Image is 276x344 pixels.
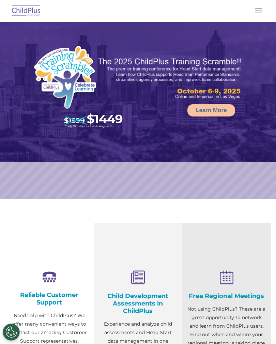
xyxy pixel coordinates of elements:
button: Cookies Settings [3,324,20,341]
a: Learn More [187,104,235,116]
h4: Free Regional Meetings [187,292,266,300]
h4: Child Development Assessments in ChildPlus [99,292,177,315]
img: ChildPlus by Procare Solutions [10,3,42,19]
iframe: Chat Widget [242,311,276,344]
h4: Reliable Customer Support [10,291,89,306]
